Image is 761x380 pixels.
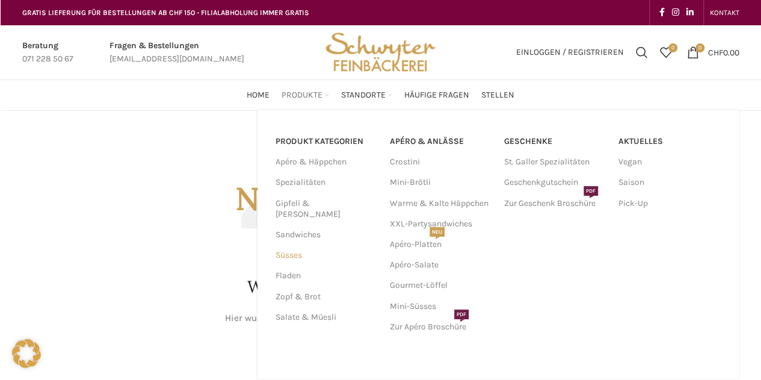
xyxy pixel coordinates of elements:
a: Sandwiches [276,225,375,245]
a: Zur Apéro BroschürePDF [390,317,492,337]
img: Bäckerei Schwyter [321,25,439,79]
a: Home [247,83,270,107]
span: 0 [695,43,704,52]
a: Stellen [481,83,514,107]
a: Apéro-Salate [390,255,492,275]
span: PDF [584,186,598,196]
a: Süsses [276,245,375,266]
a: KONTAKT [710,1,739,25]
a: Salate & Müesli [276,307,375,328]
a: Gipfeli & [PERSON_NAME] [276,193,375,225]
a: APÉRO & ANLÄSSE [390,131,492,152]
span: Stellen [481,90,514,101]
a: PRODUKT KATEGORIEN [276,131,375,152]
div: Secondary navigation [704,1,745,25]
a: Instagram social link [668,4,683,21]
p: Hier wurde nichts gefunden. Vielleicht klappt es via [GEOGRAPHIC_DATA]? [22,311,739,326]
a: Apéro-PlattenNEU [390,234,492,255]
a: Häufige Fragen [404,83,469,107]
a: Pick-Up [618,193,721,214]
a: Suchen [630,40,654,64]
a: Crostini [390,152,492,172]
div: Meine Wunschliste [654,40,678,64]
a: Zur Geschenk BroschürePDF [504,193,606,214]
a: Linkedin social link [683,4,697,21]
a: Facebook social link [656,4,668,21]
a: Saison [618,172,721,193]
span: Häufige Fragen [404,90,469,101]
bdi: 0.00 [708,47,739,57]
a: Geschenke [504,131,606,152]
a: Mini-Süsses [390,296,492,317]
span: KONTAKT [710,8,739,17]
a: Spezialitäten [276,172,375,193]
h3: Nicht gefunden [22,135,739,263]
a: Standorte [341,83,392,107]
a: Gourmet-Löffel [390,275,492,296]
span: Standorte [341,90,386,101]
a: St. Galler Spezialitäten [504,152,606,172]
a: Apéro & Häppchen [276,152,375,172]
span: CHF [708,47,723,57]
a: Infobox link [22,39,73,66]
a: Geschenkgutschein [504,172,606,193]
div: Main navigation [16,83,745,107]
span: PDF [454,310,469,319]
span: Produkte [282,90,322,101]
a: 0 [654,40,678,64]
span: Home [247,90,270,101]
a: Warme & Kalte Häppchen [390,193,492,214]
a: Mini-Brötli [390,172,492,193]
span: 0 [668,43,677,52]
a: Fladen [276,266,375,286]
a: 0 CHF0.00 [681,40,745,64]
h1: Wo ist denn diese Seite versteckt? [22,275,739,299]
span: NEU [430,227,445,237]
span: GRATIS LIEFERUNG FÜR BESTELLUNGEN AB CHF 150 - FILIALABHOLUNG IMMER GRATIS [22,8,309,17]
a: Einloggen / Registrieren [510,40,630,64]
a: XXL-Partysandwiches [390,214,492,234]
span: Einloggen / Registrieren [516,48,624,57]
a: Produkte [282,83,329,107]
a: Zopf & Brot [276,287,375,307]
a: Aktuelles [618,131,721,152]
a: Site logo [321,46,439,57]
a: Vegan [618,152,721,172]
a: Infobox link [109,39,244,66]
